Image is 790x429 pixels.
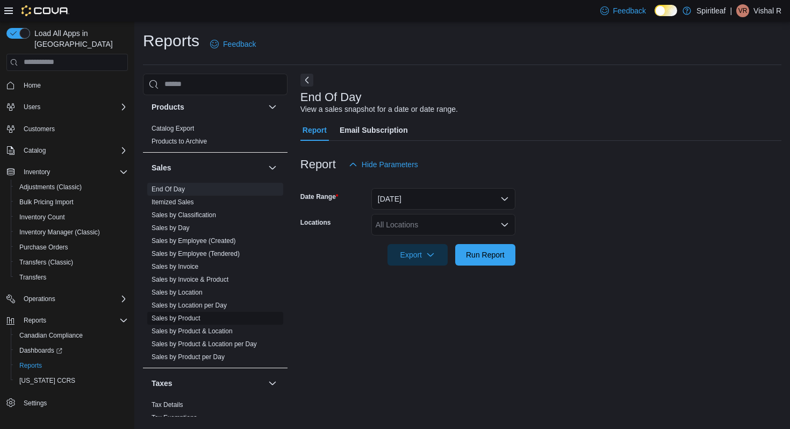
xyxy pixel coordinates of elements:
span: Email Subscription [340,119,408,141]
button: Reports [11,358,132,373]
button: Purchase Orders [11,240,132,255]
span: Dashboards [15,344,128,357]
a: Feedback [206,33,260,55]
button: Operations [19,292,60,305]
button: [DATE] [371,188,515,210]
span: Settings [19,396,128,409]
span: Reports [19,314,128,327]
span: Inventory [24,168,50,176]
span: Reports [19,361,42,370]
button: Hide Parameters [344,154,422,175]
button: Taxes [266,377,279,390]
span: Home [19,78,128,92]
span: Sales by Location per Day [152,301,227,310]
button: Bulk Pricing Import [11,195,132,210]
a: Sales by Classification [152,211,216,219]
span: [US_STATE] CCRS [19,376,75,385]
a: Tax Details [152,401,183,409]
span: Inventory Manager (Classic) [19,228,100,237]
span: Inventory [19,166,128,178]
button: Catalog [19,144,50,157]
button: Products [152,102,264,112]
span: Purchase Orders [19,243,68,252]
a: Sales by Location per Day [152,302,227,309]
a: Catalog Export [152,125,194,132]
h1: Reports [143,30,199,52]
a: Itemized Sales [152,198,194,206]
a: Inventory Count [15,211,69,224]
span: Tax Exemptions [152,413,197,422]
span: Customers [24,125,55,133]
span: Sales by Invoice & Product [152,275,228,284]
p: Vishal R [753,4,781,17]
a: Transfers [15,271,51,284]
button: Inventory Manager (Classic) [11,225,132,240]
a: Purchase Orders [15,241,73,254]
button: Customers [2,121,132,137]
span: Operations [24,295,55,303]
span: Sales by Employee (Tendered) [152,249,240,258]
span: Transfers (Classic) [19,258,73,267]
button: Export [387,244,448,266]
button: Users [19,101,45,113]
h3: Products [152,102,184,112]
a: Sales by Invoice [152,263,198,270]
span: Reports [15,359,128,372]
a: Sales by Product & Location [152,327,233,335]
a: Sales by Location [152,289,203,296]
button: Adjustments (Classic) [11,180,132,195]
span: Catalog [19,144,128,157]
span: Feedback [223,39,256,49]
span: Inventory Manager (Classic) [15,226,128,239]
span: Transfers [15,271,128,284]
h3: Sales [152,162,171,173]
p: Spiritleaf [696,4,726,17]
button: Catalog [2,143,132,158]
span: Feedback [613,5,646,16]
span: Transfers (Classic) [15,256,128,269]
span: Sales by Day [152,224,190,232]
button: Settings [2,395,132,410]
span: Bulk Pricing Import [15,196,128,209]
a: Bulk Pricing Import [15,196,78,209]
a: Transfers (Classic) [15,256,77,269]
h3: End Of Day [300,91,362,104]
button: [US_STATE] CCRS [11,373,132,388]
button: Inventory [2,165,132,180]
button: Inventory [19,166,54,178]
a: Sales by Product per Day [152,353,225,361]
a: Canadian Compliance [15,329,87,342]
a: Sales by Employee (Tendered) [152,250,240,258]
button: Next [300,74,313,87]
a: Sales by Product & Location per Day [152,340,257,348]
div: Products [143,122,288,152]
button: Reports [2,313,132,328]
a: Sales by Product [152,314,200,322]
a: Dashboards [11,343,132,358]
span: Run Report [466,249,505,260]
span: Settings [24,399,47,407]
span: Tax Details [152,401,183,409]
button: Products [266,101,279,113]
a: Settings [19,397,51,410]
img: Cova [21,5,69,16]
span: Catalog [24,146,46,155]
label: Date Range [300,192,339,201]
span: Hide Parameters [362,159,418,170]
button: Sales [152,162,264,173]
span: Dashboards [19,346,62,355]
a: Adjustments (Classic) [15,181,86,194]
span: Inventory Count [19,213,65,221]
span: Sales by Invoice [152,262,198,271]
span: Inventory Count [15,211,128,224]
span: Purchase Orders [15,241,128,254]
button: Operations [2,291,132,306]
span: Canadian Compliance [19,331,83,340]
a: End Of Day [152,185,185,193]
label: Locations [300,218,331,227]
